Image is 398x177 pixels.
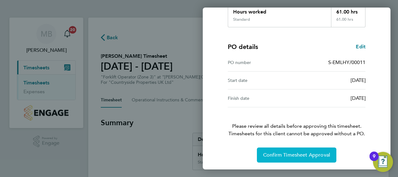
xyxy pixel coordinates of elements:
[228,77,297,84] div: Start date
[328,59,365,65] span: S-EMLHY/00011
[233,17,250,22] div: Standard
[220,107,373,137] p: Please review all details before approving this timesheet.
[331,3,365,17] div: 61.00 hrs
[228,94,297,102] div: Finish date
[373,152,393,172] button: Open Resource Center, 9 new notifications
[297,94,365,102] div: [DATE]
[220,130,373,137] span: Timesheets for this client cannot be approved without a PO.
[356,43,365,51] a: Edit
[356,44,365,50] span: Edit
[257,147,336,163] button: Confirm Timesheet Approval
[228,3,331,17] div: Hours worked
[297,77,365,84] div: [DATE]
[373,156,375,164] div: 9
[228,42,258,51] h4: PO details
[228,59,297,66] div: PO number
[331,17,365,27] div: 61.00 hrs
[263,152,330,158] span: Confirm Timesheet Approval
